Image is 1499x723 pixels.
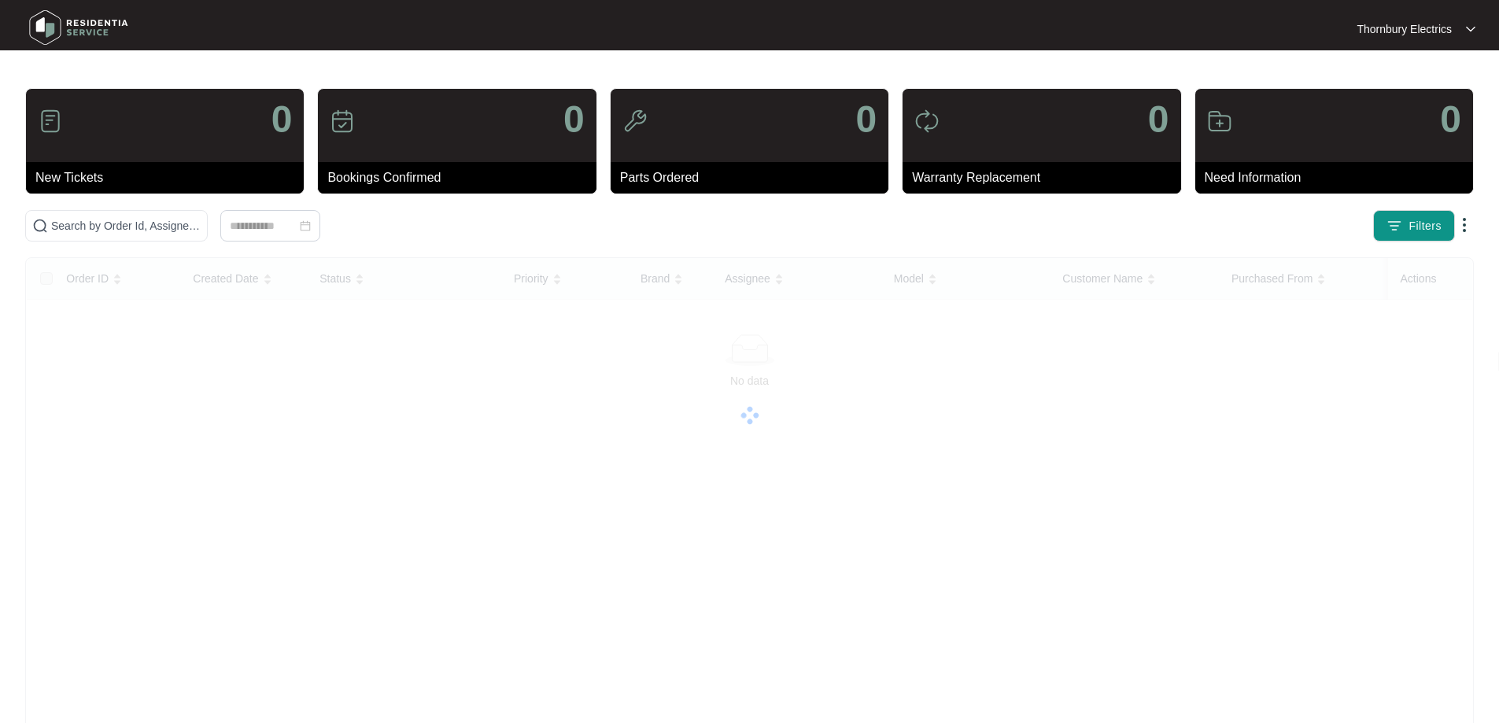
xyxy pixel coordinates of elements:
input: Search by Order Id, Assignee Name, Customer Name, Brand and Model [51,217,201,234]
img: residentia service logo [24,4,134,51]
p: 0 [1440,101,1461,138]
img: icon [38,109,63,134]
p: Warranty Replacement [912,168,1180,187]
img: dropdown arrow [1466,25,1475,33]
p: Need Information [1205,168,1473,187]
img: icon [1207,109,1232,134]
span: Filters [1409,218,1442,234]
p: Bookings Confirmed [327,168,596,187]
p: Thornbury Electrics [1357,21,1452,37]
p: 0 [1148,101,1169,138]
p: Parts Ordered [620,168,888,187]
img: filter icon [1386,218,1402,234]
button: filter iconFilters [1373,210,1455,242]
p: 0 [271,101,293,138]
img: icon [914,109,940,134]
img: search-icon [32,218,48,234]
p: 0 [563,101,585,138]
img: icon [622,109,648,134]
img: dropdown arrow [1455,216,1474,234]
img: icon [330,109,355,134]
p: New Tickets [35,168,304,187]
p: 0 [855,101,877,138]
